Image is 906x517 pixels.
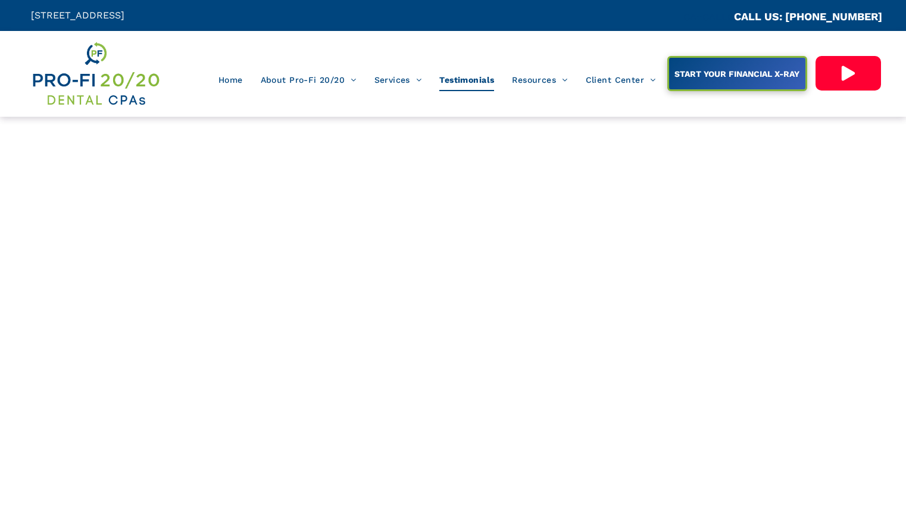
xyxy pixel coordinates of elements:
[31,10,124,21] span: [STREET_ADDRESS]
[252,68,365,91] a: About Pro-Fi 20/20
[670,63,804,85] span: START YOUR FINANCIAL X-RAY
[734,10,882,23] a: CALL US: [PHONE_NUMBER]
[430,68,503,91] a: Testimonials
[577,68,665,91] a: Client Center
[31,40,160,108] img: Get Dental CPA Consulting, Bookkeeping, & Bank Loans
[683,11,734,23] span: CA::CALLC
[365,68,431,91] a: Services
[210,68,252,91] a: Home
[503,68,576,91] a: Resources
[667,56,807,91] a: START YOUR FINANCIAL X-RAY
